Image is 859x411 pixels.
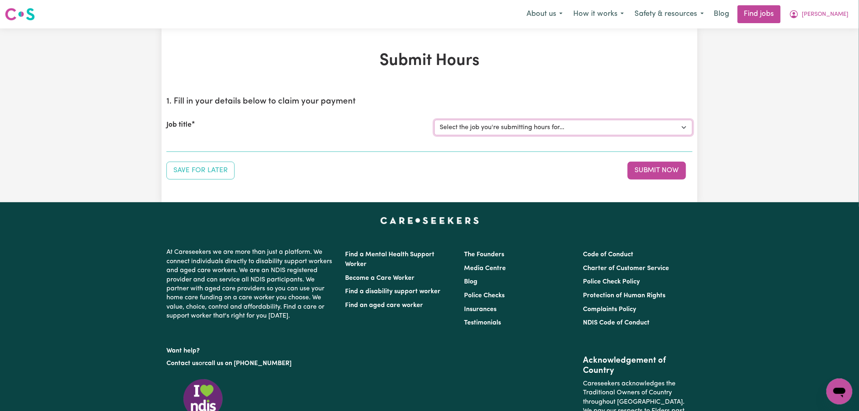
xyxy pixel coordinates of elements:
a: NDIS Code of Conduct [583,320,650,326]
a: Police Check Policy [583,279,640,285]
a: Media Centre [464,265,506,272]
h2: 1. Fill in your details below to claim your payment [166,97,693,107]
a: Testimonials [464,320,501,326]
a: Insurances [464,306,496,313]
h1: Submit Hours [166,51,693,71]
a: Become a Care Worker [345,275,414,281]
button: How it works [568,6,629,23]
a: Contact us [166,360,199,367]
a: Protection of Human Rights [583,292,666,299]
a: Find jobs [738,5,781,23]
a: Find an aged care worker [345,302,423,309]
label: Job title [166,120,192,130]
a: Find a disability support worker [345,288,440,295]
a: Careseekers home page [380,217,479,223]
button: Save your job report [166,162,235,180]
p: or [166,356,335,371]
button: Safety & resources [629,6,709,23]
a: Code of Conduct [583,251,634,258]
p: Want help? [166,343,335,355]
img: Careseekers logo [5,7,35,22]
a: call us on [PHONE_NUMBER] [205,360,291,367]
a: Blog [709,5,734,23]
p: At Careseekers we are more than just a platform. We connect individuals directly to disability su... [166,244,335,324]
a: Police Checks [464,292,505,299]
a: The Founders [464,251,504,258]
a: Blog [464,279,477,285]
a: Careseekers logo [5,5,35,24]
iframe: Button to launch messaging window [827,379,853,405]
a: Charter of Customer Service [583,265,669,272]
a: Find a Mental Health Support Worker [345,251,434,268]
button: Submit your job report [628,162,686,180]
button: My Account [784,6,854,23]
span: [PERSON_NAME] [802,10,849,19]
h2: Acknowledgement of Country [583,356,693,376]
button: About us [521,6,568,23]
a: Complaints Policy [583,306,637,313]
